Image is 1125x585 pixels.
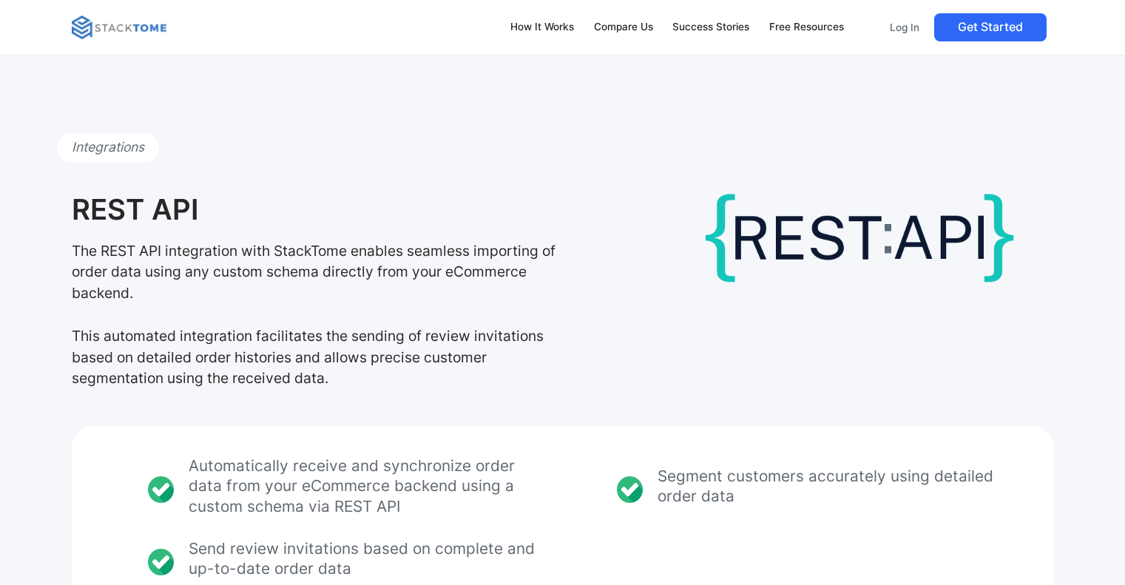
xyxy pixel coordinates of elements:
[769,19,844,35] div: Free Resources
[666,12,757,43] a: Success Stories
[890,21,919,34] p: Log In
[763,12,851,43] a: Free Resources
[658,466,1009,506] p: Segment customers accurately using detailed order data
[594,19,653,35] div: Compare Us
[587,12,660,43] a: Compare Us
[672,19,749,35] div: Success Stories
[881,13,928,41] a: Log In
[72,192,199,227] h1: REST API
[72,240,578,390] h1: The REST API integration with StackTome enables seamless importing of order data using any custom...
[510,19,574,35] div: How It Works
[189,456,540,516] p: Automatically receive and synchronize order data from your eCommerce backend using a custom schem...
[934,13,1047,41] a: Get Started
[72,133,144,162] p: Integrations
[189,538,540,578] p: Send review invitations based on complete and up-to-date order data
[504,12,581,43] a: How It Works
